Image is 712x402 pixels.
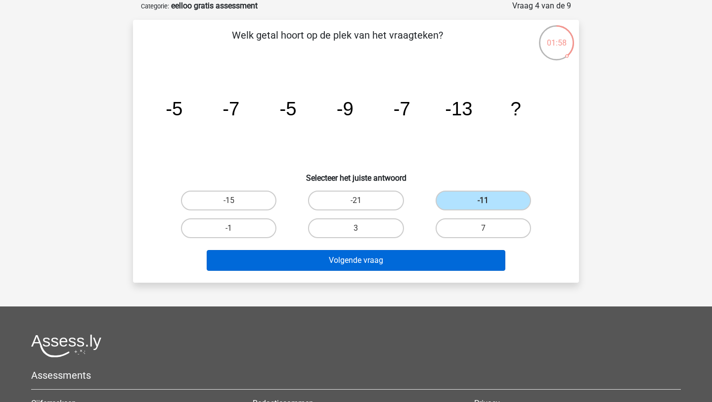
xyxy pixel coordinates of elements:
[149,165,563,183] h6: Selecteer het juiste antwoord
[149,28,526,57] p: Welk getal hoort op de plek van het vraagteken?
[207,250,506,271] button: Volgende vraag
[31,369,681,381] h5: Assessments
[279,98,296,119] tspan: -5
[510,98,521,119] tspan: ?
[181,218,276,238] label: -1
[31,334,101,357] img: Assessly logo
[436,218,531,238] label: 7
[436,191,531,210] label: -11
[308,191,403,210] label: -21
[141,2,169,10] small: Categorie:
[538,24,575,49] div: 01:58
[166,98,182,119] tspan: -5
[222,98,239,119] tspan: -7
[171,1,258,10] strong: eelloo gratis assessment
[445,98,472,119] tspan: -13
[394,98,410,119] tspan: -7
[337,98,354,119] tspan: -9
[181,191,276,210] label: -15
[308,218,403,238] label: 3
